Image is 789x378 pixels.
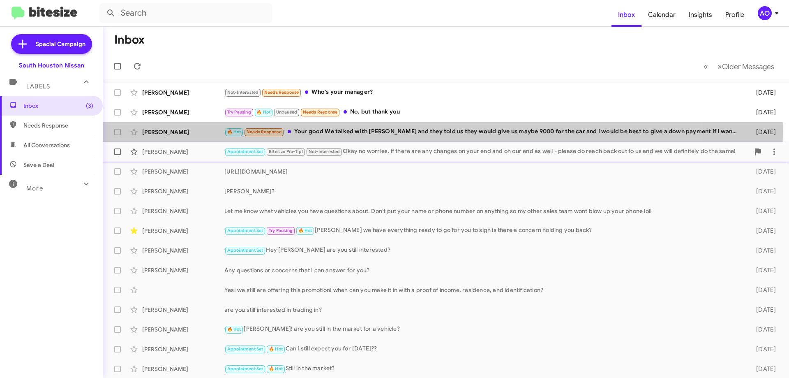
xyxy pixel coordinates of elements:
[227,129,241,135] span: 🔥 Hot
[142,207,224,215] div: [PERSON_NAME]
[743,108,782,116] div: [DATE]
[743,306,782,314] div: [DATE]
[99,3,272,23] input: Search
[224,147,750,156] div: Okay no worries, if there are any changes on your end and on our end as well - please do reach ba...
[36,40,85,48] span: Special Campaign
[611,3,641,27] a: Inbox
[743,167,782,176] div: [DATE]
[256,109,270,115] span: 🔥 Hot
[142,365,224,373] div: [PERSON_NAME]
[717,61,722,72] span: »
[269,149,303,154] span: Bitesize Pro-Tip!
[227,109,251,115] span: Try Pausing
[269,366,283,371] span: 🔥 Hot
[224,325,743,334] div: [PERSON_NAME]! are you still in the market for a vehicle?
[227,366,263,371] span: Appointment Set
[641,3,682,27] a: Calendar
[142,108,224,116] div: [PERSON_NAME]
[142,128,224,136] div: [PERSON_NAME]
[743,128,782,136] div: [DATE]
[743,325,782,334] div: [DATE]
[142,88,224,97] div: [PERSON_NAME]
[303,109,338,115] span: Needs Response
[227,346,263,352] span: Appointment Set
[224,127,743,137] div: Your good We talked with [PERSON_NAME] and they told us they would give us maybe 9000 for the car...
[142,167,224,176] div: [PERSON_NAME]
[224,167,743,176] div: [URL][DOMAIN_NAME]
[142,306,224,314] div: [PERSON_NAME]
[704,61,708,72] span: «
[719,3,751,27] a: Profile
[264,90,299,95] span: Needs Response
[142,266,224,274] div: [PERSON_NAME]
[743,286,782,294] div: [DATE]
[19,61,84,70] div: South Houston Nissan
[142,246,224,255] div: [PERSON_NAME]
[269,228,293,233] span: Try Pausing
[224,226,743,235] div: [PERSON_NAME] we have everything ready to go for you to sign is there a concern holding you back?
[26,185,43,192] span: More
[227,327,241,332] span: 🔥 Hot
[713,58,779,75] button: Next
[743,227,782,235] div: [DATE]
[743,246,782,255] div: [DATE]
[23,121,93,130] span: Needs Response
[743,88,782,97] div: [DATE]
[751,6,780,20] button: AO
[224,107,743,117] div: No, but thank you
[224,266,743,274] div: Any questions or concerns that I can answer for you?
[298,228,312,233] span: 🔥 Hot
[23,102,93,110] span: Inbox
[269,346,283,352] span: 🔥 Hot
[309,149,340,154] span: Not-Interested
[23,141,70,149] span: All Conversations
[743,365,782,373] div: [DATE]
[699,58,779,75] nav: Page navigation example
[758,6,772,20] div: AO
[142,227,224,235] div: [PERSON_NAME]
[227,248,263,253] span: Appointment Set
[227,90,259,95] span: Not-Interested
[142,345,224,353] div: [PERSON_NAME]
[224,246,743,255] div: Hey [PERSON_NAME] are you still interested?
[26,83,50,90] span: Labels
[11,34,92,54] a: Special Campaign
[142,148,224,156] div: [PERSON_NAME]
[743,187,782,195] div: [DATE]
[23,161,54,169] span: Save a Deal
[224,286,743,294] div: Yes! we still are offering this promotion! when can you make it in with a proof of income, reside...
[743,207,782,215] div: [DATE]
[722,62,774,71] span: Older Messages
[699,58,713,75] button: Previous
[276,109,298,115] span: Unpaused
[142,325,224,334] div: [PERSON_NAME]
[247,129,281,135] span: Needs Response
[142,187,224,195] div: [PERSON_NAME]
[224,364,743,373] div: Still in the market?
[224,187,743,195] div: [PERSON_NAME]?
[86,102,93,110] span: (3)
[114,33,145,46] h1: Inbox
[227,228,263,233] span: Appointment Set
[743,345,782,353] div: [DATE]
[743,266,782,274] div: [DATE]
[682,3,719,27] a: Insights
[224,344,743,354] div: Can I still expect you for [DATE]??
[224,207,743,215] div: Let me know what vehicles you have questions about. Don't put your name or phone number on anythi...
[224,88,743,97] div: Who's your manager?
[224,306,743,314] div: are you still interested in trading in?
[227,149,263,154] span: Appointment Set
